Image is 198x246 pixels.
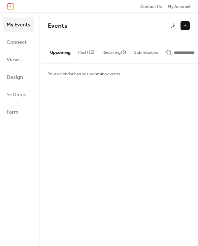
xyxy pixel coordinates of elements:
img: logo [7,3,14,10]
span: Form [7,107,18,117]
span: Views [7,55,21,65]
span: My Events [7,20,30,30]
button: Submissions [130,39,162,62]
a: My Events [3,17,34,32]
button: Upcoming [46,39,74,63]
button: Recurring (5) [98,39,130,62]
a: Design [3,70,34,84]
a: Form [3,105,34,119]
a: My Account [168,3,191,10]
span: Your calendar has no upcoming events [48,71,120,77]
span: Settings [7,90,26,100]
a: Views [3,52,34,67]
span: Connect [7,37,27,47]
button: Past (10) [74,39,98,62]
span: Design [7,72,23,82]
a: Connect [3,35,34,49]
span: Events [48,20,67,32]
a: Contact Us [140,3,162,10]
a: Settings [3,87,34,102]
